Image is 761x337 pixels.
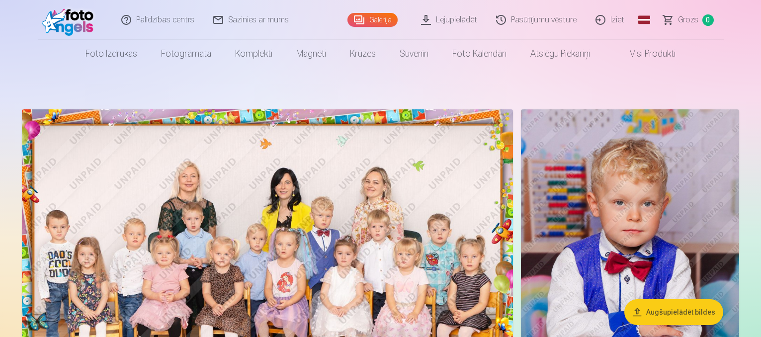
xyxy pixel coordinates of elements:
a: Visi produkti [602,40,687,68]
a: Atslēgu piekariņi [518,40,602,68]
a: Fotogrāmata [149,40,223,68]
img: /fa1 [42,4,99,36]
span: 0 [702,14,714,26]
a: Suvenīri [388,40,440,68]
button: Augšupielādēt bildes [624,299,723,325]
span: Grozs [678,14,698,26]
a: Magnēti [284,40,338,68]
a: Foto izdrukas [74,40,149,68]
a: Galerija [347,13,398,27]
a: Krūzes [338,40,388,68]
a: Foto kalendāri [440,40,518,68]
a: Komplekti [223,40,284,68]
